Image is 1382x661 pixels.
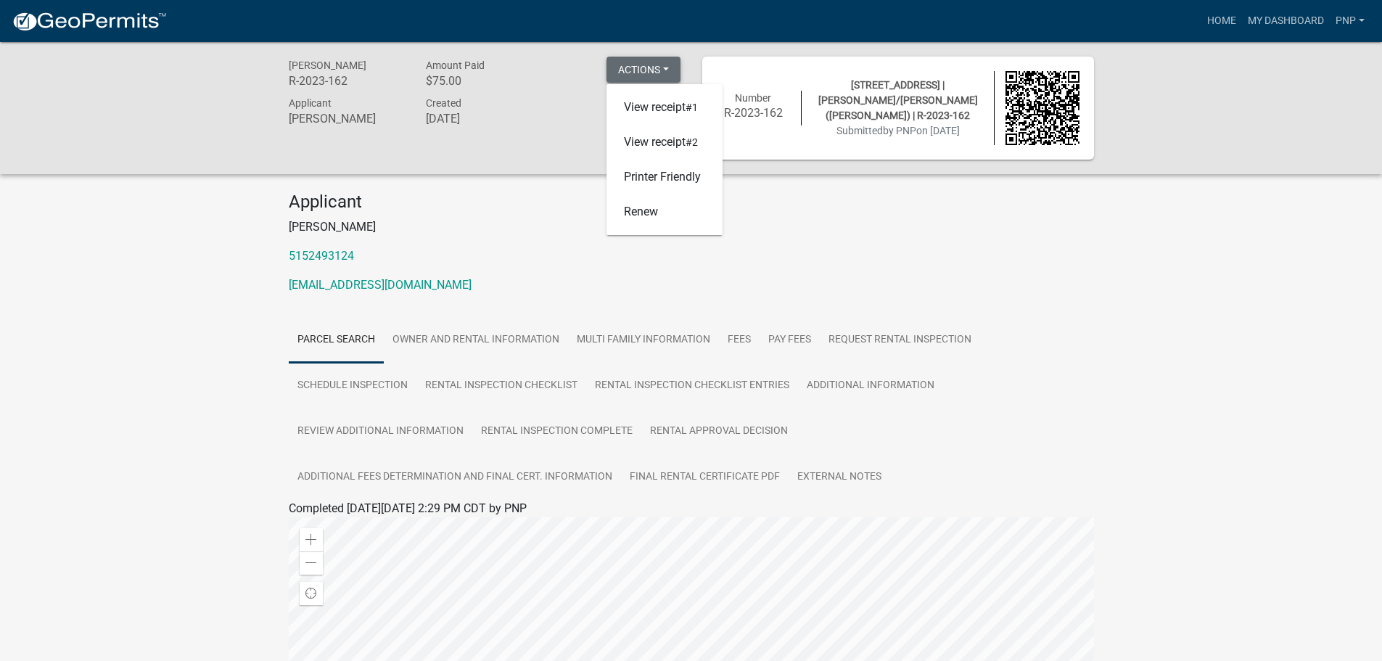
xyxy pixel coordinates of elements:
[735,92,771,104] span: Number
[289,408,472,455] a: Review Additional Information
[289,278,472,292] a: [EMAIL_ADDRESS][DOMAIN_NAME]
[289,59,366,71] span: [PERSON_NAME]
[836,125,960,136] span: Submitted on [DATE]
[1330,7,1370,35] a: PNP
[289,97,332,109] span: Applicant
[289,363,416,409] a: Schedule Inspection
[719,317,760,364] a: Fees
[798,363,943,409] a: Additional Information
[300,582,323,605] div: Find my location
[586,363,798,409] a: Rental Inspection Checklist Entries
[426,97,461,109] span: Created
[789,454,890,501] a: External Notes
[426,112,542,126] h6: [DATE]
[760,317,820,364] a: Pay Fees
[568,317,719,364] a: Multi Family Information
[606,194,723,229] a: Renew
[289,112,405,126] h6: [PERSON_NAME]
[686,137,698,147] span: #2
[606,84,723,235] div: Actions
[289,454,621,501] a: Additional Fees Determination and Final Cert. Information
[426,74,542,88] h6: $75.00
[289,192,1094,213] h4: Applicant
[1201,7,1242,35] a: Home
[717,106,791,120] h6: R-2023-162
[289,74,405,88] h6: R-2023-162
[621,454,789,501] a: Final Rental Certificate PDF
[606,90,723,125] a: View receipt#1
[416,363,586,409] a: Rental Inspection Checklist
[820,317,980,364] a: Request Rental Inspection
[289,218,1094,236] p: [PERSON_NAME]
[641,408,797,455] a: Rental Approval Decision
[300,551,323,575] div: Zoom out
[1242,7,1330,35] a: My Dashboard
[686,102,698,112] span: #1
[384,317,568,364] a: Owner and Rental Information
[606,125,723,160] a: View receipt#2
[472,408,641,455] a: Rental Inspection Complete
[289,501,527,515] span: Completed [DATE][DATE] 2:29 PM CDT by PNP
[426,59,485,71] span: Amount Paid
[818,79,978,121] span: [STREET_ADDRESS] | [PERSON_NAME]/[PERSON_NAME] ([PERSON_NAME]) | R-2023-162
[289,249,354,263] a: 5152493124
[289,317,384,364] a: Parcel search
[300,528,323,551] div: Zoom in
[1005,71,1079,145] img: QR code
[606,160,723,194] a: Printer Friendly
[883,125,916,136] span: by PNP
[606,57,680,83] button: Actions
